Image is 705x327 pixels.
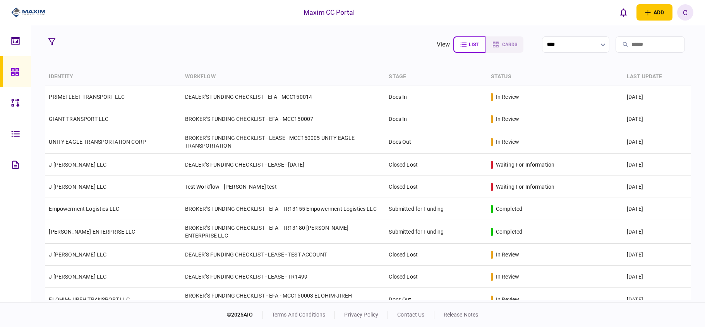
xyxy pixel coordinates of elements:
[385,68,487,86] th: stage
[496,115,519,123] div: in review
[181,176,385,198] td: Test Workflow - [PERSON_NAME] test
[385,108,487,130] td: Docs In
[496,183,554,191] div: waiting for information
[385,130,487,154] td: Docs Out
[49,184,106,190] a: J [PERSON_NAME] LLC
[227,311,262,319] div: © 2025 AIO
[496,205,522,213] div: completed
[496,273,519,281] div: in review
[487,68,623,86] th: status
[636,4,672,21] button: open adding identity options
[496,228,522,236] div: completed
[496,251,519,258] div: in review
[444,312,479,318] a: release notes
[385,86,487,108] td: Docs In
[385,154,487,176] td: Closed Lost
[623,288,691,312] td: [DATE]
[181,266,385,288] td: DEALER'S FUNDING CHECKLIST - LEASE - TR1499
[272,312,326,318] a: terms and conditions
[49,206,119,212] a: Empowerment Logistics LLC
[496,93,519,101] div: in review
[181,288,385,312] td: BROKER'S FUNDING CHECKLIST - EFA - MCC150003 ELOHIM-JIREH TRANSPORT LLC
[181,68,385,86] th: workflow
[437,40,450,49] div: view
[49,94,125,100] a: PRIMEFLEET TRANSPORT LLC
[623,86,691,108] td: [DATE]
[49,116,108,122] a: GIANT TRANSPORT LLC
[623,198,691,220] td: [DATE]
[181,198,385,220] td: BROKER'S FUNDING CHECKLIST - EFA - TR13155 Empowerment Logistics LLC
[623,176,691,198] td: [DATE]
[623,130,691,154] td: [DATE]
[623,244,691,266] td: [DATE]
[49,229,135,235] a: [PERSON_NAME] ENTERPRISE LLC
[623,154,691,176] td: [DATE]
[623,108,691,130] td: [DATE]
[181,108,385,130] td: BROKER'S FUNDING CHECKLIST - EFA - MCC150007
[49,274,106,280] a: J [PERSON_NAME] LLC
[49,296,130,303] a: ELOHIM-JIREH TRANSPORT LLC
[453,36,485,53] button: list
[344,312,378,318] a: privacy policy
[677,4,693,21] button: C
[49,162,106,168] a: J [PERSON_NAME] LLC
[181,244,385,266] td: DEALER'S FUNDING CHECKLIST - LEASE - TEST ACCOUNT
[181,86,385,108] td: DEALER'S FUNDING CHECKLIST - EFA - MCC150014
[181,130,385,154] td: BROKER'S FUNDING CHECKLIST - LEASE - MCC150005 UNITY EAGLE TRANSPORTATION
[385,176,487,198] td: Closed Lost
[485,36,523,53] button: cards
[397,312,424,318] a: contact us
[385,244,487,266] td: Closed Lost
[49,139,146,145] a: UNITY EAGLE TRANSPORTATION CORP
[623,220,691,244] td: [DATE]
[385,220,487,244] td: Submitted for Funding
[385,288,487,312] td: Docs Out
[496,161,554,169] div: waiting for information
[623,68,691,86] th: last update
[181,220,385,244] td: BROKER'S FUNDING CHECKLIST - EFA - TR13180 [PERSON_NAME] ENTERPRISE LLC
[181,154,385,176] td: DEALER'S FUNDING CHECKLIST - LEASE - [DATE]
[304,7,355,17] div: Maxim CC Portal
[616,4,632,21] button: open notifications list
[469,42,479,47] span: list
[385,198,487,220] td: Submitted for Funding
[45,68,181,86] th: identity
[49,251,106,258] a: J [PERSON_NAME] LLC
[496,296,519,303] div: in review
[496,138,519,146] div: in review
[502,42,517,47] span: cards
[623,266,691,288] td: [DATE]
[385,266,487,288] td: Closed Lost
[11,7,46,18] img: client company logo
